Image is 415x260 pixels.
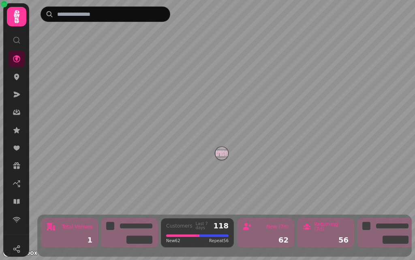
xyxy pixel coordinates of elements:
span: New 62 [166,238,180,244]
span: Repeat 56 [209,238,229,244]
div: Last 7 days [196,222,210,230]
div: New (7d) [266,224,289,229]
div: Customers [166,223,193,228]
div: Map marker [215,147,228,162]
div: 118 [213,222,229,230]
div: 62 [242,236,289,244]
div: 56 [302,236,349,244]
div: 1 [46,236,92,244]
div: Returning (7d) [314,222,349,232]
button: The Grosvenor [215,147,228,160]
a: Mapbox logo [2,248,38,258]
div: Total Venues [62,224,92,229]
